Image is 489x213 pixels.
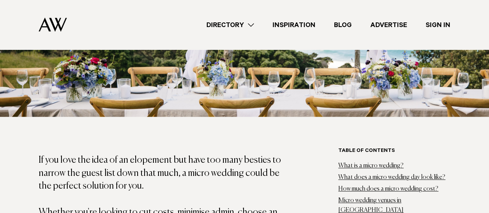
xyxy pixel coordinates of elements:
a: Blog [325,20,361,30]
a: Inspiration [263,20,325,30]
h6: Table of contents [338,148,450,155]
a: Advertise [361,20,416,30]
a: What is a micro wedding? [338,163,404,169]
a: What does a micro wedding day look like? [338,174,445,181]
a: Sign In [416,20,460,30]
a: Directory [197,20,263,30]
img: Auckland Weddings Logo [39,17,67,32]
a: How much does a micro wedding cost? [338,186,438,192]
